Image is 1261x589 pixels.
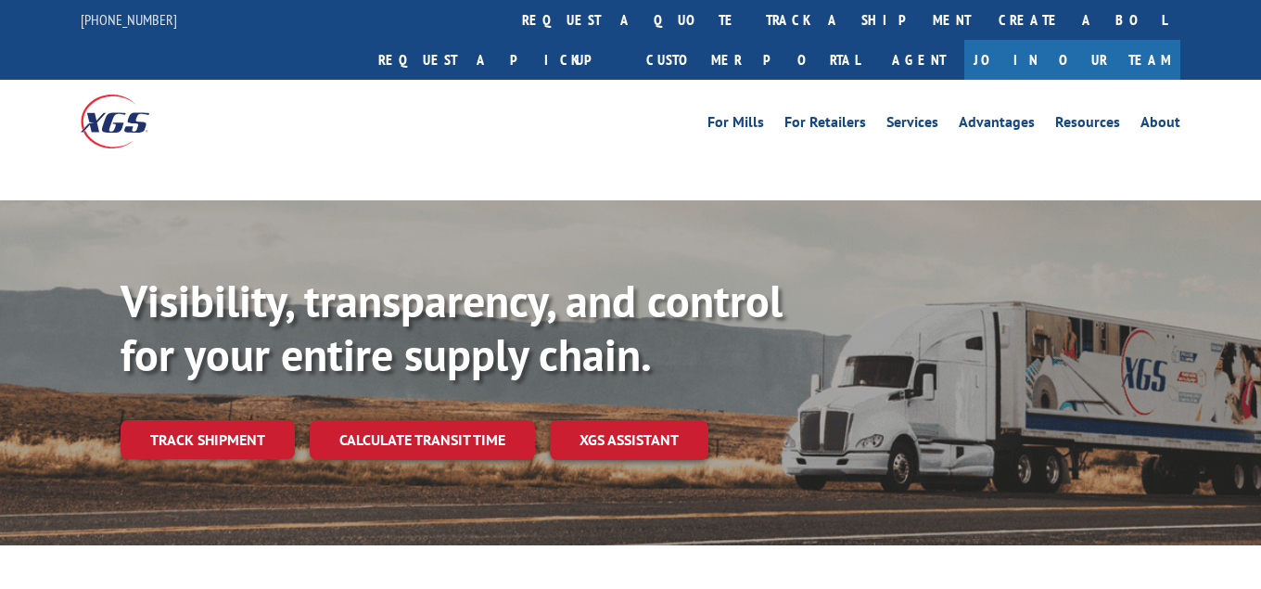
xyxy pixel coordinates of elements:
[81,10,177,29] a: [PHONE_NUMBER]
[707,115,764,135] a: For Mills
[121,420,295,459] a: Track shipment
[1140,115,1180,135] a: About
[886,115,938,135] a: Services
[959,115,1035,135] a: Advantages
[550,420,708,460] a: XGS ASSISTANT
[1055,115,1120,135] a: Resources
[121,272,783,383] b: Visibility, transparency, and control for your entire supply chain.
[784,115,866,135] a: For Retailers
[964,40,1180,80] a: Join Our Team
[364,40,632,80] a: Request a pickup
[310,420,535,460] a: Calculate transit time
[873,40,964,80] a: Agent
[632,40,873,80] a: Customer Portal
